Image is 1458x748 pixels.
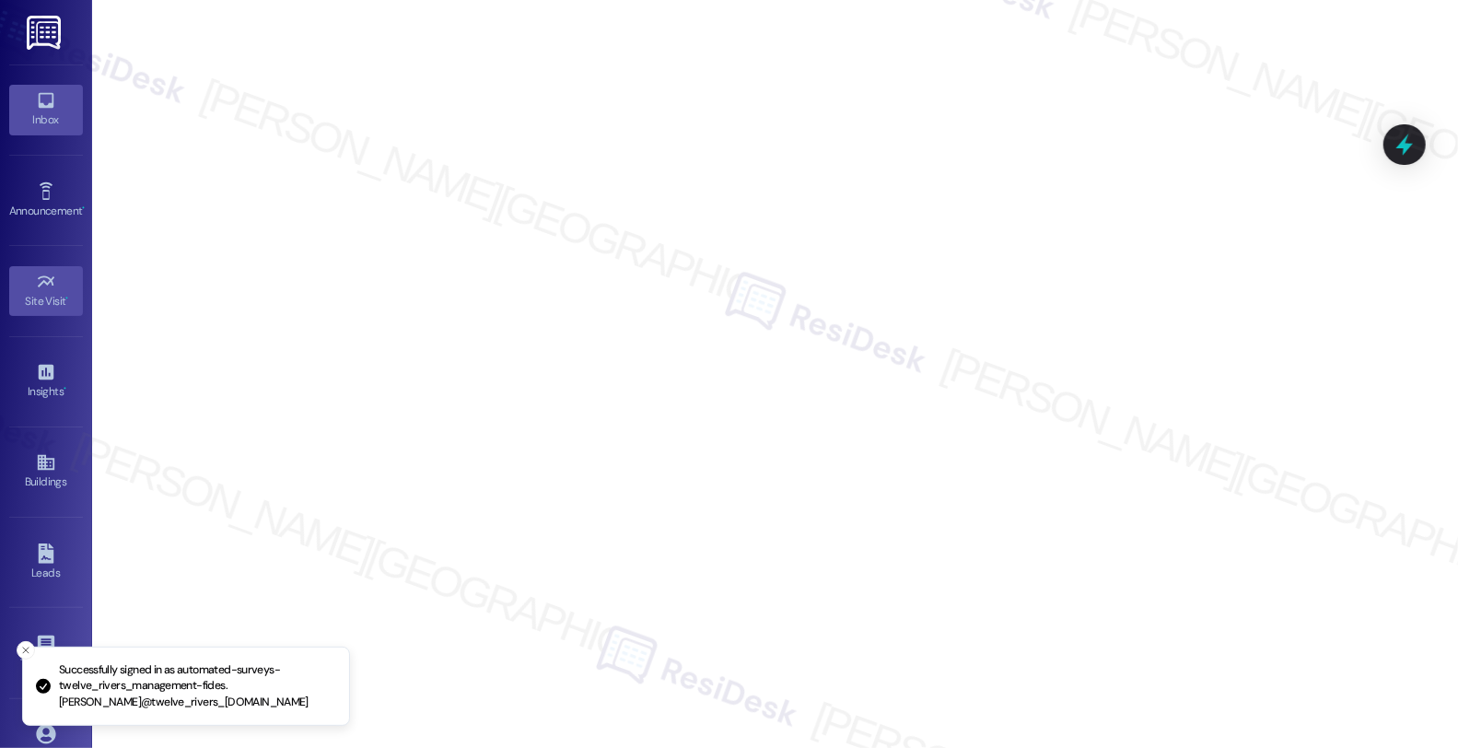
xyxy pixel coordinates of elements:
[59,662,334,711] p: Successfully signed in as automated-surveys-twelve_rivers_management-fides.[PERSON_NAME]@twelve_r...
[9,85,83,134] a: Inbox
[17,641,35,660] button: Close toast
[27,16,64,50] img: ResiDesk Logo
[9,628,83,678] a: Templates •
[9,538,83,588] a: Leads
[66,292,69,305] span: •
[82,202,85,215] span: •
[64,382,66,395] span: •
[9,266,83,316] a: Site Visit •
[9,447,83,497] a: Buildings
[9,356,83,406] a: Insights •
